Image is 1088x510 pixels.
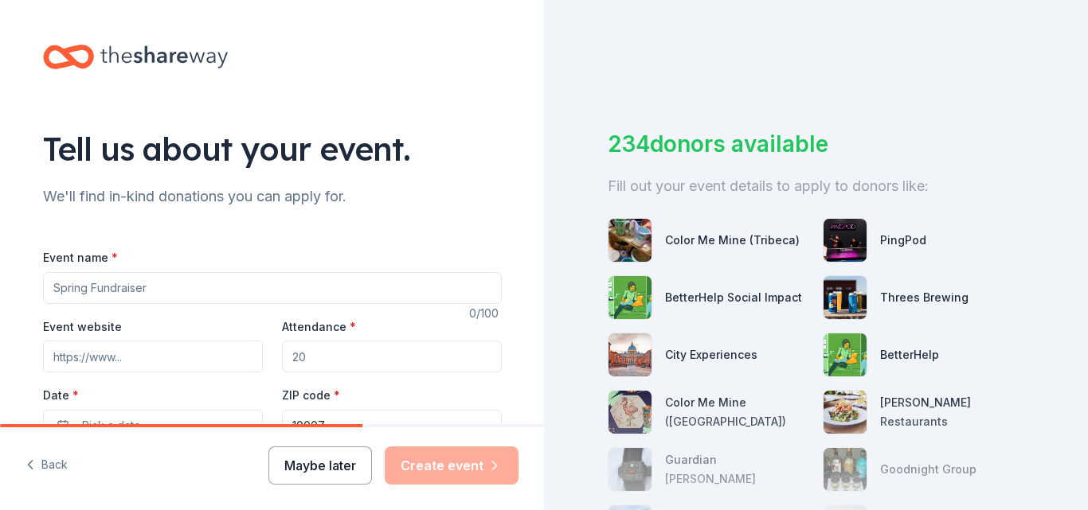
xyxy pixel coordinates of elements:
div: Threes Brewing [880,288,969,307]
label: ZIP code [282,387,340,403]
div: City Experiences [665,345,757,364]
input: 12345 (U.S. only) [282,410,502,442]
div: Fill out your event details to apply to donors like: [608,173,1024,199]
img: photo for BetterHelp Social Impact [609,276,652,319]
div: 0 /100 [469,304,502,323]
img: photo for PingPod [824,219,867,262]
img: photo for BetterHelp [824,333,867,376]
div: Tell us about your event. [43,127,502,171]
button: Pick a date [43,410,263,442]
span: Pick a date [82,416,141,435]
div: PingPod [880,231,926,250]
div: 234 donors available [608,127,1024,161]
img: photo for City Experiences [609,333,652,376]
label: Event name [43,250,118,266]
div: Color Me Mine (Tribeca) [665,231,800,250]
div: BetterHelp [880,345,939,364]
div: We'll find in-kind donations you can apply for. [43,184,502,209]
img: photo for Color Me Mine (Tribeca) [609,219,652,262]
button: Maybe later [268,446,372,485]
img: photo for Threes Brewing [824,276,867,319]
label: Date [43,387,263,403]
button: Back [25,449,68,482]
label: Attendance [282,319,356,335]
div: BetterHelp Social Impact [665,288,802,307]
input: 20 [282,341,502,372]
input: Spring Fundraiser [43,272,502,304]
label: Event website [43,319,122,335]
input: https://www... [43,341,263,372]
